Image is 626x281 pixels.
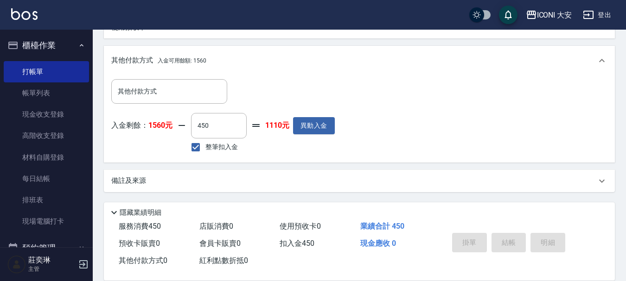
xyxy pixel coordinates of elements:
span: 整筆扣入金 [205,142,238,152]
p: 備註及來源 [111,176,146,186]
p: 入金剩餘： [111,121,172,131]
span: 會員卡販賣 0 [199,239,241,248]
button: 櫃檯作業 [4,33,89,57]
button: save [499,6,517,24]
img: Logo [11,8,38,20]
a: 帳單列表 [4,82,89,104]
p: 主管 [28,265,76,273]
span: 扣入金 450 [280,239,314,248]
strong: 1110元 [265,121,289,131]
span: 服務消費 450 [119,222,161,231]
span: 入金可用餘額: 1560 [158,57,206,64]
div: 備註及來源 [104,170,615,192]
span: 紅利點數折抵 0 [199,256,248,265]
span: 現金應收 0 [360,239,396,248]
span: 使用預收卡 0 [280,222,321,231]
button: ICONI 大安 [522,6,576,25]
p: 隱藏業績明細 [120,208,161,218]
button: 預約管理 [4,236,89,260]
button: 異動入金 [293,117,335,134]
span: 其他付款方式 0 [119,256,167,265]
a: 現金收支登錄 [4,104,89,125]
a: 現場電腦打卡 [4,211,89,232]
span: 店販消費 0 [199,222,233,231]
a: 打帳單 [4,61,89,82]
p: 其他付款方式 [111,56,206,66]
img: Person [7,255,26,274]
a: 排班表 [4,189,89,211]
div: ICONI 大安 [537,9,572,21]
span: 預收卡販賣 0 [119,239,160,248]
a: 高階收支登錄 [4,125,89,146]
a: 材料自購登錄 [4,147,89,168]
button: 登出 [579,6,615,24]
a: 每日結帳 [4,168,89,189]
strong: 1560元 [148,121,172,130]
h5: 莊奕琳 [28,256,76,265]
span: 業績合計 450 [360,222,404,231]
div: 其他付款方式入金可用餘額: 1560 [104,46,615,75]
